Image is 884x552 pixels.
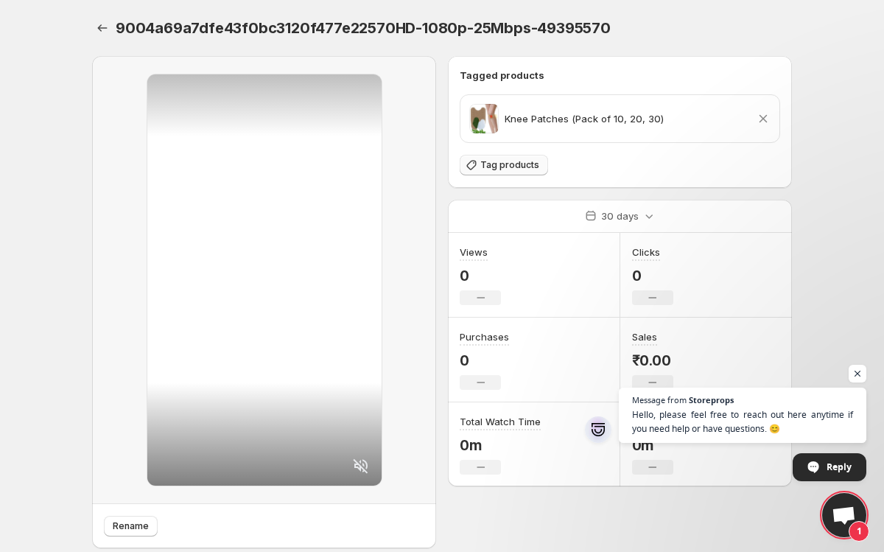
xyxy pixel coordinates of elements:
[460,155,548,175] button: Tag products
[689,396,734,404] span: Storeprops
[632,352,673,369] p: ₹0.00
[460,329,509,344] h3: Purchases
[632,245,660,259] h3: Clicks
[460,245,488,259] h3: Views
[92,18,113,38] button: Settings
[827,454,852,480] span: Reply
[505,111,664,126] p: Knee Patches (Pack of 10, 20, 30)
[460,68,780,83] h6: Tagged products
[113,520,149,532] span: Rename
[632,408,853,436] span: Hello, please feel free to reach out here anytime if you need help or have questions. 😊
[632,396,687,404] span: Message from
[632,329,657,344] h3: Sales
[460,414,541,429] h3: Total Watch Time
[116,19,611,37] span: 9004a69a7dfe43f0bc3120f477e22570HD-1080p-25Mbps-49395570
[601,209,639,223] p: 30 days
[849,521,869,542] span: 1
[460,267,501,284] p: 0
[104,516,158,537] button: Rename
[460,352,509,369] p: 0
[460,436,541,454] p: 0m
[822,493,866,537] a: Open chat
[480,159,539,171] span: Tag products
[469,104,499,133] img: Black choker necklace
[632,267,673,284] p: 0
